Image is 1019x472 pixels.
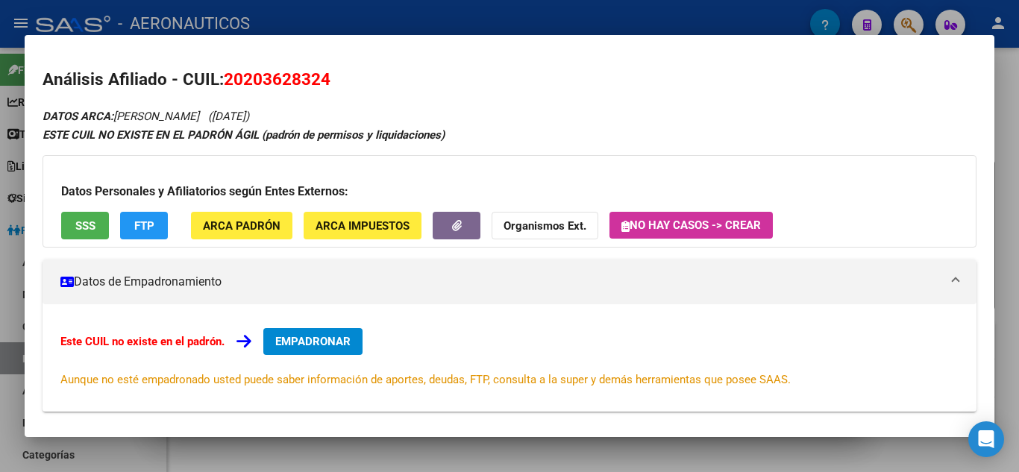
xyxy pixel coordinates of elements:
span: SSS [75,219,95,233]
span: 20203628324 [224,69,330,89]
span: FTP [134,219,154,233]
button: EMPADRONAR [263,328,363,355]
mat-expansion-panel-header: Datos de Empadronamiento [43,259,976,304]
span: ([DATE]) [208,110,249,123]
div: Datos de Empadronamiento [43,304,976,412]
button: ARCA Padrón [191,212,292,239]
button: Organismos Ext. [492,212,598,239]
mat-panel-title: Datos de Empadronamiento [60,273,941,291]
strong: ESTE CUIL NO EXISTE EN EL PADRÓN ÁGIL (padrón de permisos y liquidaciones) [43,128,445,142]
span: EMPADRONAR [275,335,351,348]
strong: DATOS ARCA: [43,110,113,123]
button: SSS [61,212,109,239]
span: ARCA Impuestos [316,219,410,233]
button: ARCA Impuestos [304,212,421,239]
span: Aunque no esté empadronado usted puede saber información de aportes, deudas, FTP, consulta a la s... [60,373,791,386]
button: FTP [120,212,168,239]
span: ARCA Padrón [203,219,280,233]
span: [PERSON_NAME] [43,110,199,123]
h2: Análisis Afiliado - CUIL: [43,67,976,92]
strong: Organismos Ext. [504,219,586,233]
strong: Este CUIL no existe en el padrón. [60,335,225,348]
h3: Datos Personales y Afiliatorios según Entes Externos: [61,183,958,201]
button: No hay casos -> Crear [609,212,773,239]
span: No hay casos -> Crear [621,218,761,232]
div: Open Intercom Messenger [968,421,1004,457]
